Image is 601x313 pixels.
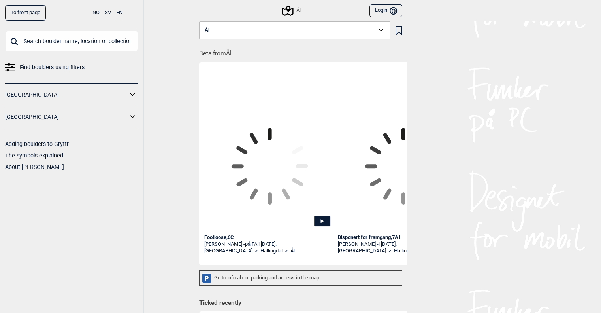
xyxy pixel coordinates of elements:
[105,5,111,21] button: SV
[199,270,402,286] div: Go to info about parking and access in the map
[92,5,100,21] button: NO
[5,31,138,51] input: Search boulder name, location or collection
[388,248,391,254] span: >
[379,241,397,247] span: i [DATE].
[369,4,402,17] button: Login
[5,89,128,101] a: [GEOGRAPHIC_DATA]
[199,299,402,307] h1: Ticked recently
[204,234,335,241] div: Footloose , 6C
[338,248,386,254] a: [GEOGRAPHIC_DATA]
[290,248,295,254] a: Ål
[285,248,288,254] span: >
[204,248,252,254] a: [GEOGRAPHIC_DATA]
[5,141,69,147] a: Adding boulders to Gryttr
[199,21,390,40] button: Ål
[338,234,469,241] div: Disponert for framgang , 7A+
[5,111,128,123] a: [GEOGRAPHIC_DATA]
[338,241,469,248] div: [PERSON_NAME] -
[204,241,335,248] div: [PERSON_NAME] -
[5,152,63,159] a: The symbols explained
[205,27,209,33] span: Ål
[255,248,258,254] span: >
[394,248,416,254] a: Hallingdal
[260,248,283,254] a: Hallingdal
[5,164,64,170] a: About [PERSON_NAME]
[245,241,277,247] span: på FA i [DATE].
[5,5,46,21] a: To front page
[283,6,301,15] div: Ål
[116,5,122,21] button: EN
[5,62,138,73] a: Find boulders using filters
[199,44,407,58] h1: Beta from Ål
[20,62,85,73] span: Find boulders using filters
